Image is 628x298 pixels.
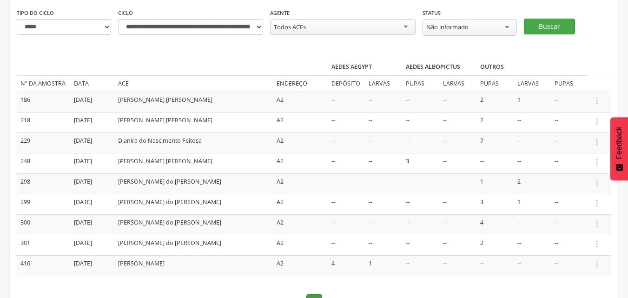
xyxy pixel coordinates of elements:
td: -- [514,132,551,153]
td: -- [439,235,476,255]
td: -- [551,112,588,132]
td: Endereço [273,75,328,92]
td: -- [551,235,588,255]
td: Djanira do Nascimento Feitosa [114,132,273,153]
i:  [592,219,602,229]
i:  [592,178,602,188]
i:  [592,198,602,208]
td: A2 [273,214,328,235]
i:  [592,239,602,249]
td: -- [551,92,588,112]
td: 1 [365,255,402,275]
div: Não informado [426,23,469,31]
i:  [592,157,602,167]
td: -- [439,112,476,132]
td: ACE [114,75,273,92]
td: [PERSON_NAME] [114,255,273,275]
td: -- [514,153,551,173]
td: Depósito [328,75,365,92]
td: -- [551,255,588,275]
td: -- [439,132,476,153]
td: -- [328,194,365,214]
th: Outros [476,59,551,75]
td: [PERSON_NAME] do [PERSON_NAME] [114,235,273,255]
td: 1 [514,194,551,214]
td: -- [551,173,588,194]
td: 186 [17,92,70,112]
td: Larvas [439,75,476,92]
td: 298 [17,173,70,194]
td: [DATE] [70,235,114,255]
td: Larvas [514,75,551,92]
td: -- [551,194,588,214]
td: 300 [17,214,70,235]
label: Status [423,9,441,17]
td: -- [402,112,439,132]
td: -- [514,255,551,275]
td: 1 [514,92,551,112]
td: -- [402,235,439,255]
td: 299 [17,194,70,214]
td: Larvas [365,75,402,92]
td: Data [70,75,114,92]
td: -- [365,194,402,214]
td: [DATE] [70,132,114,153]
td: [DATE] [70,255,114,275]
td: 2 [476,112,514,132]
i:  [592,96,602,106]
td: [DATE] [70,194,114,214]
td: -- [402,194,439,214]
td: A2 [273,92,328,112]
td: -- [365,132,402,153]
td: 218 [17,112,70,132]
td: [PERSON_NAME] do [PERSON_NAME] [114,194,273,214]
td: Pupas [402,75,439,92]
td: -- [402,214,439,235]
td: -- [551,132,588,153]
td: 4 [476,214,514,235]
td: A2 [273,153,328,173]
i:  [592,259,602,270]
th: Aedes aegypt [328,59,402,75]
td: -- [328,235,365,255]
button: Buscar [524,19,575,34]
td: -- [439,153,476,173]
label: Agente [270,9,290,17]
td: Nº da amostra [17,75,70,92]
td: 2 [476,235,514,255]
td: A2 [273,255,328,275]
td: -- [365,173,402,194]
td: 7 [476,132,514,153]
td: -- [365,235,402,255]
td: -- [328,173,365,194]
td: -- [476,153,514,173]
td: 416 [17,255,70,275]
button: Feedback - Mostrar pesquisa [610,117,628,180]
label: Ciclo [118,9,133,17]
td: -- [328,153,365,173]
td: -- [476,255,514,275]
span: Feedback [615,126,623,159]
td: A2 [273,235,328,255]
td: -- [402,132,439,153]
td: 4 [328,255,365,275]
td: Pupas [476,75,514,92]
td: -- [514,112,551,132]
td: 2 [476,92,514,112]
td: 229 [17,132,70,153]
td: -- [328,214,365,235]
td: [PERSON_NAME] [PERSON_NAME] [114,153,273,173]
td: [DATE] [70,214,114,235]
td: [PERSON_NAME] [PERSON_NAME] [114,92,273,112]
td: 1 [476,173,514,194]
td: -- [551,153,588,173]
td: -- [439,173,476,194]
td: A2 [273,173,328,194]
td: -- [328,92,365,112]
td: -- [328,132,365,153]
td: 3 [476,194,514,214]
td: [DATE] [70,112,114,132]
td: [DATE] [70,153,114,173]
td: -- [514,214,551,235]
td: -- [402,173,439,194]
